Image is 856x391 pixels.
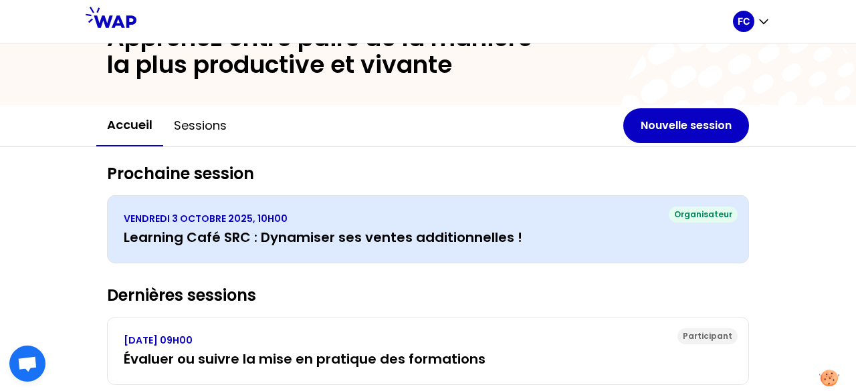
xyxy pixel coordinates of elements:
[124,334,732,347] p: [DATE] 09H00
[124,350,732,368] h3: Évaluer ou suivre la mise en pratique des formations
[107,285,749,306] h2: Dernières sessions
[124,228,732,247] h3: Learning Café SRC : Dynamiser ses ventes additionnelles !
[669,207,738,223] div: Organisateur
[733,11,770,32] button: FC
[124,212,732,225] p: VENDREDI 3 OCTOBRE 2025, 10H00
[677,328,738,344] div: Participant
[623,108,749,143] button: Nouvelle session
[124,334,732,368] a: [DATE] 09H00Évaluer ou suivre la mise en pratique des formations
[163,106,237,146] button: Sessions
[9,346,45,382] div: Ouvrir le chat
[124,212,732,247] a: VENDREDI 3 OCTOBRE 2025, 10H00Learning Café SRC : Dynamiser ses ventes additionnelles !
[738,15,750,28] p: FC
[107,25,556,78] h2: Apprenez entre pairs de la manière la plus productive et vivante
[107,163,749,184] h2: Prochaine session
[96,105,163,146] button: Accueil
